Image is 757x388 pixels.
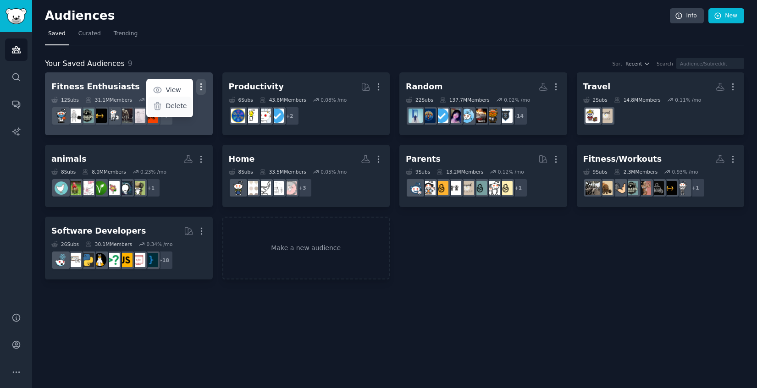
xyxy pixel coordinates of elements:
img: daddit [486,181,500,195]
div: 2 Sub s [583,97,608,103]
img: toddlers [447,181,461,195]
span: Recent [625,60,642,67]
img: chickens [67,181,81,195]
div: 0.93 % /mo [672,169,698,175]
div: Home [229,153,255,165]
img: MotivationAndMindset [421,109,436,123]
div: + 3 [293,178,312,197]
div: 12 Sub s [51,97,79,103]
img: Health [54,109,68,123]
p: View [166,85,181,95]
img: NewParents [434,181,448,195]
a: animals8Subs8.0MMembers0.23% /mo+1homesteadPhysicsStudentsplantsveganRATSchickensBackYardChickens [45,145,213,208]
span: Saved [48,30,66,38]
div: + 1 [141,178,160,197]
div: 0.12 % /mo [498,169,524,175]
div: 0.23 % /mo [140,169,166,175]
img: learnpython [67,253,81,267]
div: 14.8M Members [614,97,661,103]
span: Curated [78,30,101,38]
img: beyondthebump [598,109,613,123]
img: SingleParents [473,181,487,195]
div: 31.1M Members [85,97,132,103]
img: workout [93,109,107,123]
p: Delete [166,101,187,111]
div: + 1 [508,178,528,197]
a: Info [670,8,704,24]
div: + 14 [508,106,528,126]
div: 0.34 % /mo [146,241,172,247]
div: 33.5M Members [260,169,306,175]
div: 9 Sub s [406,169,430,175]
div: 8 Sub s [51,169,76,175]
div: 0.11 % /mo [675,97,701,103]
div: + 18 [154,251,173,270]
img: leangains [675,181,690,195]
img: physicaltherapy [131,109,145,123]
div: 8 Sub s [229,169,253,175]
a: Trending [111,27,141,45]
img: webdev [131,253,145,267]
div: 22 Sub s [406,97,433,103]
img: homedecoratingCJ [244,181,258,195]
img: FraudPrevention [498,109,513,123]
div: 6 Sub s [229,97,253,103]
div: Fitness Enthusiasts [51,81,140,93]
div: 8.0M Members [82,169,126,175]
img: gymadvice [611,181,625,195]
div: 13.2M Members [437,169,483,175]
img: AskPH [486,109,500,123]
img: InteriorDesign [270,181,284,195]
img: reactjs [54,253,68,267]
span: Your Saved Audiences [45,58,125,70]
img: parentsofmultiples [421,181,436,195]
div: Travel [583,81,611,93]
div: 0.02 % /mo [504,97,530,103]
button: Recent [625,60,650,67]
img: WhatShouldIDo [447,109,461,123]
a: Software Developers26Subs30.1MMembers0.34% /mo+18programmingwebdevjavascriptcscareerquestionslinu... [45,217,213,279]
a: New [708,8,744,24]
img: Parenting [498,181,513,195]
span: Trending [114,30,138,38]
div: 0.08 % /mo [320,97,347,103]
a: View [148,81,192,100]
div: 2.3M Members [614,169,658,175]
a: Fitness/Workouts9Subs2.3MMembers0.93% /mo+1leangainsworkoutworkoutsPhysiquecritiqueGymMotivationg... [577,145,745,208]
a: Make a new audience [222,217,390,279]
a: Parents9Subs13.2MMembers0.12% /mo+1ParentingdadditSingleParentsbeyondthebumptoddlersNewParentspar... [399,145,567,208]
span: 9 [128,59,133,68]
img: GYM [67,109,81,123]
div: 30.1M Members [85,241,132,247]
img: lifehacks [244,109,258,123]
img: DIY [231,181,245,195]
div: 43.6M Members [260,97,306,103]
a: Fitness EnthusiastsViewDelete12Subs31.1MMembers0.05% /mo+4personaltrainingphysicaltherapyfitness3... [45,72,213,135]
div: Software Developers [51,225,146,237]
img: Parents [409,181,423,195]
div: + 1 [686,178,705,197]
div: Productivity [229,81,284,93]
img: Python [80,253,94,267]
img: getdisciplined [270,109,284,123]
img: programming [144,253,158,267]
img: weightroom [105,109,120,123]
img: Physiquecritique [637,181,651,195]
img: malelivingspace [257,181,271,195]
img: homestead [131,181,145,195]
a: Saved [45,27,69,45]
div: animals [51,153,87,165]
div: 9 Sub s [583,169,608,175]
input: Audience/Subreddit [676,58,744,69]
img: AskReddit [460,109,474,123]
img: PhysicsStudents [118,181,133,195]
img: DesignMyRoom [282,181,297,195]
a: Curated [75,27,104,45]
div: Search [657,60,673,67]
img: getdisciplined [434,109,448,123]
img: RATS [80,181,94,195]
div: Sort [613,60,623,67]
img: motivation [409,109,423,123]
img: workouts [650,181,664,195]
img: WorkoutRoutines [598,181,613,195]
